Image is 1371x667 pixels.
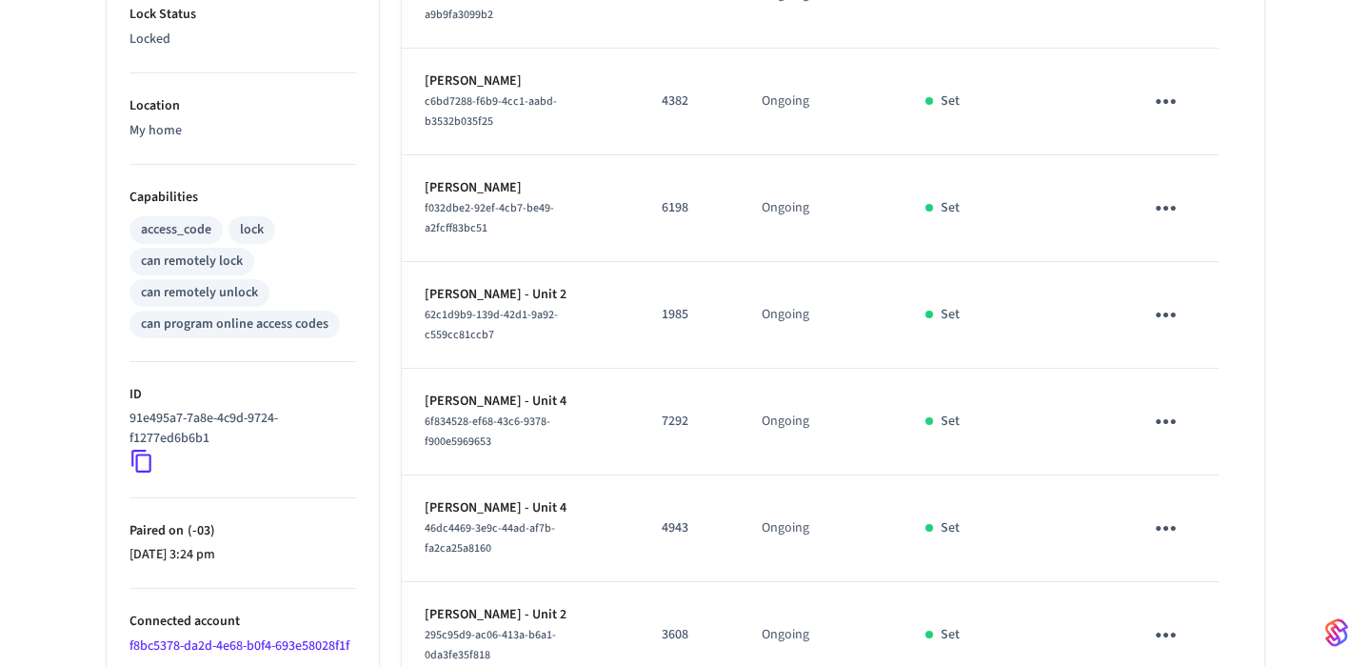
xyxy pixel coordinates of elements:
span: 62c1d9b9-139d-42d1-9a92-c559cc81ccb7 [425,307,558,343]
span: ( -03 ) [184,521,215,540]
div: access_code [141,220,211,240]
p: Capabilities [129,188,356,208]
td: Ongoing [739,49,902,155]
p: 4382 [662,91,716,111]
p: 7292 [662,412,716,432]
a: f8bc5378-da2d-4e68-b0f4-693e58028f1f [129,637,349,656]
span: c6bd7288-f6b9-4cc1-aabd-b3532b035f25 [425,93,557,130]
p: [PERSON_NAME] - Unit 4 [425,392,616,412]
p: Set [941,198,960,218]
p: ID [129,385,356,405]
p: Connected account [129,612,356,632]
div: can program online access codes [141,314,328,334]
p: [DATE] 3:24 pm [129,545,356,565]
td: Ongoing [739,262,902,369]
p: 91e495a7-7a8e-4c9d-9724-f1277ed6b6b1 [129,409,348,449]
p: 1985 [662,305,716,325]
p: Set [941,412,960,432]
span: 295c95d9-ac06-413a-b6a1-0da3fe35f818 [425,627,556,663]
p: 3608 [662,625,716,645]
p: Set [941,518,960,538]
p: 6198 [662,198,716,218]
span: f032dbe2-92ef-4cb7-be49-a2fcff83bc51 [425,200,554,236]
p: [PERSON_NAME] - Unit 4 [425,498,616,518]
td: Ongoing [739,369,902,475]
img: SeamLogoGradient.69752ec5.svg [1325,617,1348,648]
p: Locked [129,30,356,50]
p: Location [129,96,356,116]
div: can remotely unlock [141,283,258,303]
p: [PERSON_NAME] [425,71,616,91]
p: 4943 [662,518,716,538]
td: Ongoing [739,155,902,262]
p: Paired on [129,521,356,541]
p: My home [129,121,356,141]
p: Set [941,305,960,325]
p: Set [941,625,960,645]
div: can remotely lock [141,252,243,272]
div: lock [240,220,264,240]
p: [PERSON_NAME] [425,178,616,198]
p: Set [941,91,960,111]
span: 46dc4469-3e9c-44ad-af7b-fa2ca25a8160 [425,520,555,556]
p: [PERSON_NAME] - Unit 2 [425,605,616,625]
td: Ongoing [739,475,902,582]
span: 6f834528-ef68-43c6-9378-f900e5969653 [425,414,550,450]
p: [PERSON_NAME] - Unit 2 [425,285,616,305]
p: Lock Status [129,5,356,25]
